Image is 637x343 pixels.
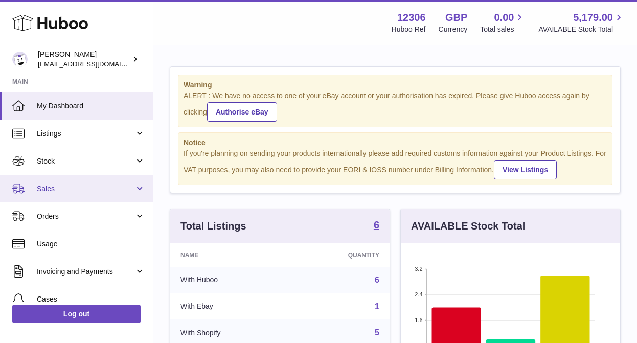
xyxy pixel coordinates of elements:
[38,60,150,68] span: [EMAIL_ADDRESS][DOMAIN_NAME]
[38,50,130,69] div: [PERSON_NAME]
[375,302,379,311] a: 1
[392,25,426,34] div: Huboo Ref
[415,291,422,298] text: 2.4
[397,11,426,25] strong: 12306
[415,266,422,272] text: 3.2
[37,267,134,277] span: Invoicing and Payments
[184,138,607,148] strong: Notice
[207,102,277,122] a: Authorise eBay
[37,294,145,304] span: Cases
[37,156,134,166] span: Stock
[37,239,145,249] span: Usage
[184,149,607,179] div: If you're planning on sending your products internationally please add required customs informati...
[439,25,468,34] div: Currency
[375,328,379,337] a: 5
[12,305,141,323] a: Log out
[411,219,525,233] h3: AVAILABLE Stock Total
[374,220,379,230] strong: 6
[374,220,379,232] a: 6
[288,243,390,267] th: Quantity
[375,276,379,284] a: 6
[538,11,625,34] a: 5,179.00 AVAILABLE Stock Total
[494,160,557,179] a: View Listings
[180,219,246,233] h3: Total Listings
[37,184,134,194] span: Sales
[12,52,28,67] img: hello@otect.co
[538,25,625,34] span: AVAILABLE Stock Total
[573,11,613,25] span: 5,179.00
[184,91,607,122] div: ALERT : We have no access to one of your eBay account or your authorisation has expired. Please g...
[415,317,422,323] text: 1.6
[480,25,526,34] span: Total sales
[170,293,288,320] td: With Ebay
[184,80,607,90] strong: Warning
[37,101,145,111] span: My Dashboard
[170,267,288,293] td: With Huboo
[37,129,134,139] span: Listings
[37,212,134,221] span: Orders
[494,11,514,25] span: 0.00
[480,11,526,34] a: 0.00 Total sales
[445,11,467,25] strong: GBP
[170,243,288,267] th: Name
